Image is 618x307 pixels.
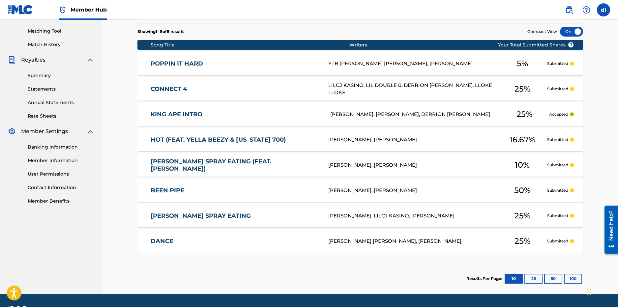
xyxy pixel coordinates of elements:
div: [PERSON_NAME], LILCJ KASINO, [PERSON_NAME] [328,212,498,220]
a: Member Benefits [28,198,94,205]
a: DANCE [151,237,319,245]
p: Submitted [547,238,568,244]
span: 25 % [516,108,532,120]
span: 10 % [515,159,530,171]
p: Submitted [547,137,568,143]
div: User Menu [597,3,610,16]
img: MLC Logo [8,5,33,14]
a: BEEN PIPE [151,187,319,194]
a: Member Information [28,157,94,164]
img: Royalties [8,56,16,64]
span: 16.67 % [509,134,535,146]
a: POPPIN IT HARD [151,60,319,68]
a: Annual Statements [28,99,94,106]
span: Compact View [527,29,557,35]
button: 50 [544,274,562,284]
div: Drag [587,282,591,302]
span: Royalties [21,56,45,64]
a: Match History [28,41,94,48]
img: expand [86,127,94,135]
a: Banking Information [28,144,94,151]
div: LILCJ KASINO, LIL DOUBLE 0, DERRION [PERSON_NAME], LLOKE LLOKE [328,82,498,97]
span: Member Hub [71,6,107,14]
a: KING APE INTRO [151,111,321,118]
p: Submitted [547,213,568,219]
p: Submitted [547,162,568,168]
img: search [565,6,573,14]
a: Matching Tool [28,28,94,35]
a: [PERSON_NAME] SPRAY EATING (FEAT. [PERSON_NAME]) [151,158,319,173]
span: Your Total Submitted Shares [498,42,574,48]
span: ? [568,42,574,47]
img: help [582,6,590,14]
img: expand [86,56,94,64]
p: Results Per Page: [466,276,504,282]
div: [PERSON_NAME], [PERSON_NAME] [328,161,498,169]
a: CONNECT 4 [151,85,319,93]
p: Submitted [547,86,568,92]
span: Member Settings [21,127,68,135]
a: Statements [28,86,94,93]
div: Help [580,3,593,16]
div: [PERSON_NAME], [PERSON_NAME], DERRION [PERSON_NAME] [330,111,500,118]
div: [PERSON_NAME] [PERSON_NAME], [PERSON_NAME] [328,237,498,245]
button: 100 [564,274,582,284]
img: Member Settings [8,127,16,135]
span: 5 % [516,58,528,70]
a: [PERSON_NAME] SPRAY EATING [151,212,319,220]
img: Top Rightsholder [59,6,67,14]
a: Contact Information [28,184,94,191]
a: Rate Sheets [28,113,94,120]
span: 50 % [514,184,530,196]
span: 25 % [514,235,530,247]
button: 25 [524,274,543,284]
div: Song Title [151,42,349,48]
p: Accepted [549,111,568,117]
div: [PERSON_NAME], [PERSON_NAME] [328,136,498,144]
a: HOT (FEAT. YELLA BEEZY & [US_STATE] 700) [151,136,319,144]
iframe: Resource Center [600,203,618,256]
a: User Permissions [28,171,94,178]
div: [PERSON_NAME], [PERSON_NAME] [328,187,498,194]
span: 25 % [514,83,530,95]
div: Writers [349,42,519,48]
a: Summary [28,72,94,79]
iframe: Chat Widget [585,275,618,307]
button: 10 [505,274,523,284]
div: YTB [PERSON_NAME] [PERSON_NAME], [PERSON_NAME] [328,60,498,68]
span: 25 % [514,210,530,222]
p: Showing 1 - 8 of 8 results [137,29,184,35]
p: Submitted [547,187,568,193]
a: Public Search [563,3,576,16]
p: Submitted [547,61,568,67]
